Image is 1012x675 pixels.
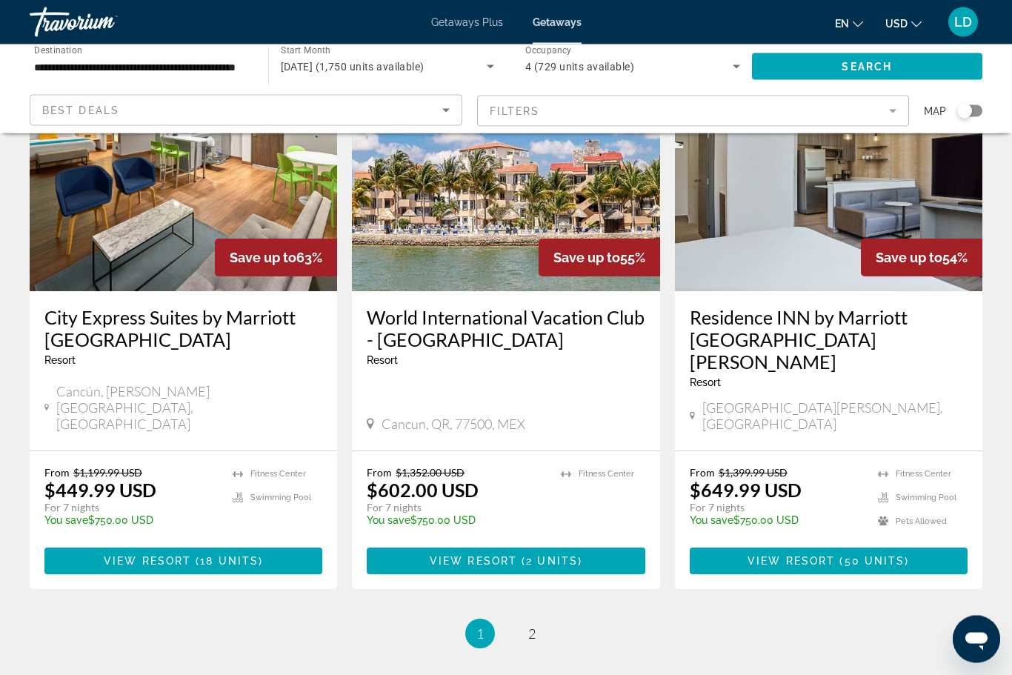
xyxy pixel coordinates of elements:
[954,15,972,30] span: LD
[752,53,983,80] button: Search
[44,479,156,502] p: $449.99 USD
[690,467,715,479] span: From
[367,515,410,527] span: You save
[953,616,1000,663] iframe: Button to launch messaging window
[396,467,465,479] span: $1,352.00 USD
[477,95,910,127] button: Filter
[690,548,968,575] button: View Resort(50 units)
[885,13,922,34] button: Change currency
[367,355,398,367] span: Resort
[525,46,572,56] span: Occupancy
[104,556,191,568] span: View Resort
[281,61,425,73] span: [DATE] (1,750 units available)
[748,556,835,568] span: View Resort
[44,355,76,367] span: Resort
[367,502,545,515] p: For 7 nights
[230,250,296,266] span: Save up to
[250,470,306,479] span: Fitness Center
[367,548,645,575] button: View Resort(2 units)
[924,101,946,122] span: Map
[367,467,392,479] span: From
[281,46,330,56] span: Start Month
[525,61,634,73] span: 4 (729 units available)
[200,556,259,568] span: 18 units
[719,467,788,479] span: $1,399.99 USD
[842,61,892,73] span: Search
[885,18,908,30] span: USD
[44,515,88,527] span: You save
[675,55,982,292] img: DY10I01X.jpg
[896,493,956,503] span: Swimming Pool
[215,239,337,277] div: 63%
[430,556,517,568] span: View Resort
[42,102,450,119] mat-select: Sort by
[861,239,982,277] div: 54%
[30,619,982,649] nav: Pagination
[528,626,536,642] span: 2
[352,55,659,292] img: ii_com1.jpg
[702,400,968,433] span: [GEOGRAPHIC_DATA][PERSON_NAME], [GEOGRAPHIC_DATA]
[44,548,322,575] button: View Resort(18 units)
[835,13,863,34] button: Change language
[690,377,721,389] span: Resort
[476,626,484,642] span: 1
[876,250,942,266] span: Save up to
[579,470,634,479] span: Fitness Center
[367,307,645,351] a: World International Vacation Club - [GEOGRAPHIC_DATA]
[44,515,218,527] p: $750.00 USD
[42,104,119,116] span: Best Deals
[896,517,947,527] span: Pets Allowed
[539,239,660,277] div: 55%
[44,307,322,351] a: City Express Suites by Marriott [GEOGRAPHIC_DATA]
[367,479,479,502] p: $602.00 USD
[553,250,620,266] span: Save up to
[835,556,909,568] span: ( )
[30,55,337,292] img: F873I01X.jpg
[34,45,82,56] span: Destination
[533,16,582,28] a: Getaways
[30,3,178,41] a: Travorium
[896,470,951,479] span: Fitness Center
[44,502,218,515] p: For 7 nights
[367,515,545,527] p: $750.00 USD
[690,515,863,527] p: $750.00 USD
[690,307,968,373] a: Residence INN by Marriott [GEOGRAPHIC_DATA][PERSON_NAME]
[382,416,525,433] span: Cancun, QR, 77500, MEX
[73,467,142,479] span: $1,199.99 USD
[845,556,905,568] span: 50 units
[690,502,863,515] p: For 7 nights
[526,556,578,568] span: 2 units
[44,467,70,479] span: From
[250,493,311,503] span: Swimming Pool
[191,556,263,568] span: ( )
[690,515,733,527] span: You save
[517,556,582,568] span: ( )
[944,7,982,38] button: User Menu
[835,18,849,30] span: en
[56,384,322,433] span: Cancún, [PERSON_NAME][GEOGRAPHIC_DATA], [GEOGRAPHIC_DATA]
[431,16,503,28] a: Getaways Plus
[690,479,802,502] p: $649.99 USD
